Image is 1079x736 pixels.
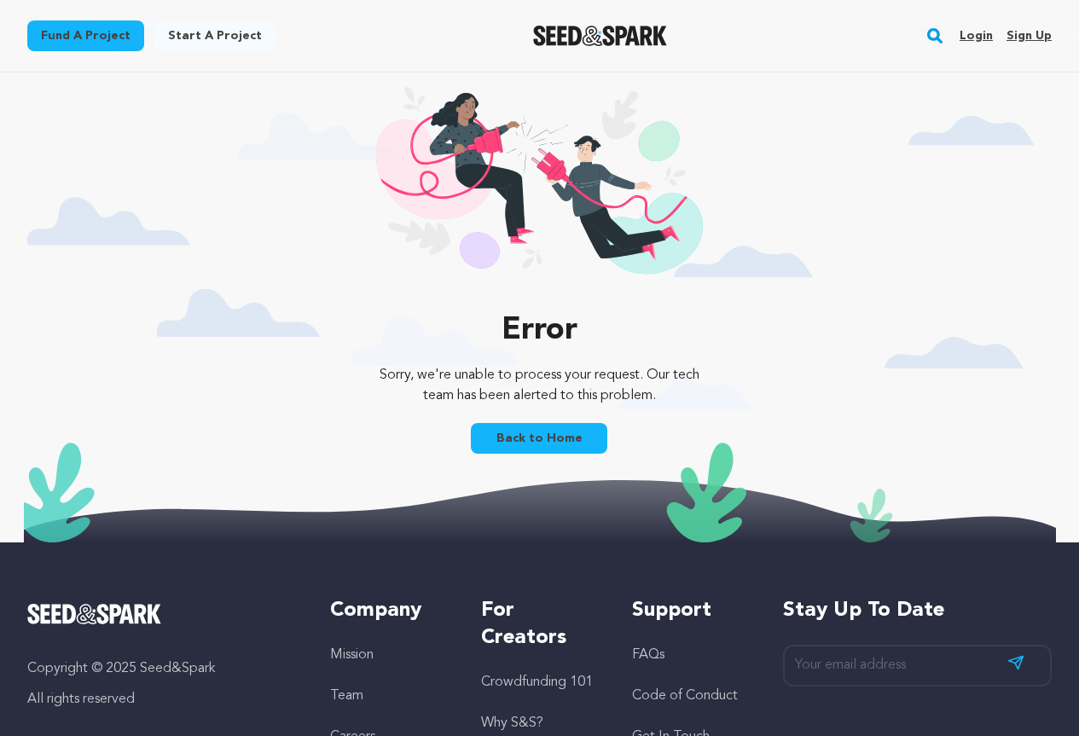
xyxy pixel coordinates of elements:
[632,597,749,624] h5: Support
[368,365,710,406] p: Sorry, we're unable to process your request. Our tech team has been alerted to this problem.
[27,20,144,51] a: Fund a project
[481,597,598,652] h5: For Creators
[27,604,296,624] a: Seed&Spark Homepage
[27,658,296,679] p: Copyright © 2025 Seed&Spark
[27,604,161,624] img: Seed&Spark Logo
[632,689,738,703] a: Code of Conduct
[27,689,296,710] p: All rights reserved
[471,423,607,454] a: Back to Home
[632,648,664,662] a: FAQs
[783,645,1052,687] input: Your email address
[368,314,710,348] p: Error
[154,20,276,51] a: Start a project
[376,86,703,297] img: 404 illustration
[1006,22,1052,49] a: Sign up
[481,716,543,730] a: Why S&S?
[783,597,1052,624] h5: Stay up to date
[960,22,993,49] a: Login
[330,597,447,624] h5: Company
[330,689,363,703] a: Team
[533,26,667,46] a: Seed&Spark Homepage
[533,26,667,46] img: Seed&Spark Logo Dark Mode
[330,648,374,662] a: Mission
[481,675,593,689] a: Crowdfunding 101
